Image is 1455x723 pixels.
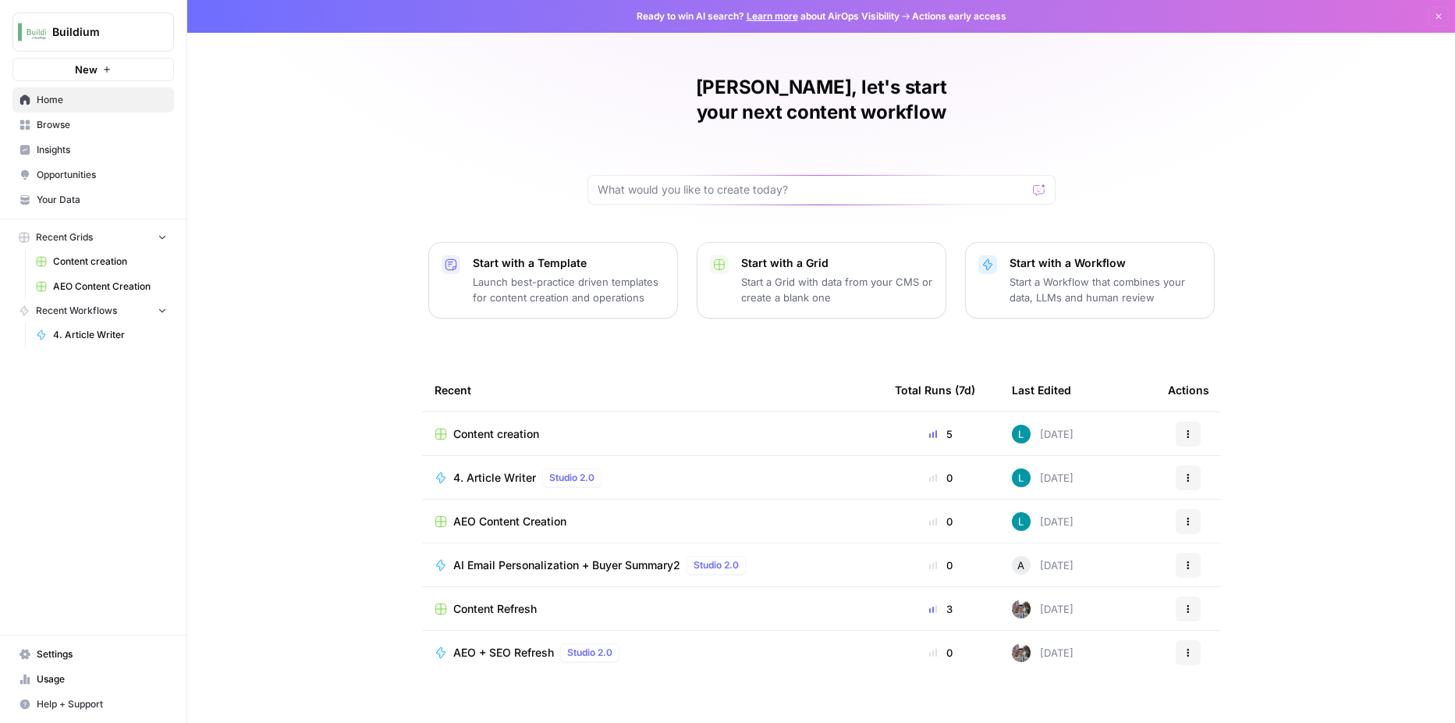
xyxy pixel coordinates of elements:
[37,118,167,132] span: Browse
[912,9,1006,23] span: Actions early access
[453,557,680,573] span: AI Email Personalization + Buyer Summary2
[12,87,174,112] a: Home
[747,10,798,22] a: Learn more
[1010,274,1201,305] p: Start a Workflow that combines your data, LLMs and human review
[1168,369,1209,411] div: Actions
[1012,468,1031,487] img: k0a6gqpjs5gv5ayba30r5s721kqg
[12,692,174,717] button: Help + Support
[37,672,167,686] span: Usage
[53,255,167,269] span: Content creation
[473,255,665,271] p: Start with a Template
[18,18,46,46] img: Buildium Logo
[453,470,536,486] span: 4. Article Writer
[895,514,987,529] div: 0
[1012,643,1074,662] div: [DATE]
[1012,643,1031,662] img: a2mlt6f1nb2jhzcjxsuraj5rj4vi
[741,274,933,305] p: Start a Grid with data from your CMS or create a blank one
[53,328,167,342] span: 4. Article Writer
[1012,600,1074,618] div: [DATE]
[435,468,870,487] a: 4. Article WriterStudio 2.0
[428,242,678,319] button: Start with a TemplateLaunch best-practice driven templates for content creation and operations
[435,369,870,411] div: Recent
[1012,468,1074,487] div: [DATE]
[587,75,1056,125] h1: [PERSON_NAME], let's start your next content workflow
[473,274,665,305] p: Launch best-practice driven templates for content creation and operations
[12,12,174,52] button: Workspace: Buildium
[1012,600,1031,618] img: a2mlt6f1nb2jhzcjxsuraj5rj4vi
[567,646,612,660] span: Studio 2.0
[36,304,117,318] span: Recent Workflows
[895,601,987,617] div: 3
[1012,425,1074,443] div: [DATE]
[12,667,174,692] a: Usage
[75,62,98,77] span: New
[895,426,987,442] div: 5
[37,93,167,107] span: Home
[37,193,167,207] span: Your Data
[52,24,147,40] span: Buildium
[53,280,167,294] span: AEO Content Creation
[12,112,174,137] a: Browse
[1012,425,1031,443] img: k0a6gqpjs5gv5ayba30r5s721kqg
[12,137,174,162] a: Insights
[453,645,554,661] span: AEO + SEO Refresh
[37,168,167,182] span: Opportunities
[453,514,566,529] span: AEO Content Creation
[741,255,933,271] p: Start with a Grid
[29,274,174,299] a: AEO Content Creation
[435,556,870,575] a: AI Email Personalization + Buyer Summary2Studio 2.0
[453,426,539,442] span: Content creation
[453,601,537,617] span: Content Refresh
[36,230,93,244] span: Recent Grids
[435,514,870,529] a: AEO Content Creation
[895,369,975,411] div: Total Runs (7d)
[965,242,1215,319] button: Start with a WorkflowStart a Workflow that combines your data, LLMs and human review
[1010,255,1201,271] p: Start with a Workflow
[598,182,1027,198] input: What would you like to create today?
[697,242,946,319] button: Start with a GridStart a Grid with data from your CMS or create a blank one
[694,558,739,572] span: Studio 2.0
[12,162,174,187] a: Opportunities
[1012,512,1074,531] div: [DATE]
[895,557,987,573] div: 0
[895,645,987,661] div: 0
[1017,557,1024,573] span: A
[12,187,174,212] a: Your Data
[37,143,167,157] span: Insights
[12,299,174,322] button: Recent Workflows
[1012,512,1031,531] img: k0a6gqpjs5gv5ayba30r5s721kqg
[637,9,900,23] span: Ready to win AI search? about AirOps Visibility
[12,226,174,249] button: Recent Grids
[549,471,594,485] span: Studio 2.0
[12,58,174,81] button: New
[29,322,174,347] a: 4. Article Writer
[435,426,870,442] a: Content creation
[37,647,167,661] span: Settings
[435,643,870,662] a: AEO + SEO RefreshStudio 2.0
[29,249,174,274] a: Content creation
[37,697,167,711] span: Help + Support
[12,642,174,667] a: Settings
[435,601,870,617] a: Content Refresh
[895,470,987,486] div: 0
[1012,369,1071,411] div: Last Edited
[1012,556,1074,575] div: [DATE]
